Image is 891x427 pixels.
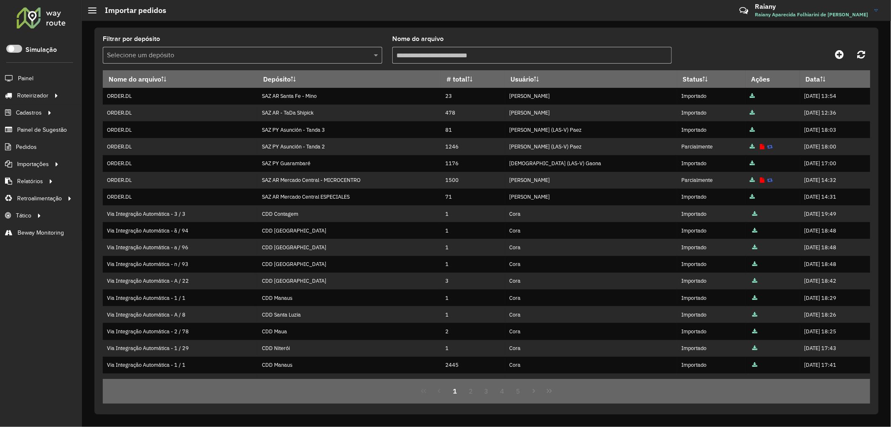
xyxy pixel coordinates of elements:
[677,121,746,138] td: Importado
[441,172,505,189] td: 1500
[800,239,870,256] td: [DATE] 18:48
[752,294,757,302] a: Arquivo completo
[677,222,746,239] td: Importado
[257,222,441,239] td: CDD [GEOGRAPHIC_DATA]
[752,328,757,335] a: Arquivo completo
[526,383,542,399] button: Next Page
[257,289,441,306] td: CDD Manaus
[677,373,746,390] td: Importado
[800,105,870,121] td: [DATE] 12:36
[752,227,757,234] a: Arquivo completo
[257,189,441,205] td: SAZ AR Mercado Central ESPECIALES
[257,323,441,340] td: CDD Maua
[505,172,677,189] td: [PERSON_NAME]
[800,273,870,289] td: [DATE] 18:42
[752,277,757,284] a: Arquivo completo
[441,105,505,121] td: 478
[505,289,677,306] td: Cora
[800,138,870,155] td: [DATE] 18:00
[103,155,257,172] td: ORDER.DL
[800,88,870,105] td: [DATE] 13:54
[800,70,870,88] th: Data
[800,222,870,239] td: [DATE] 18:48
[103,373,257,390] td: Via Integração Automática - S / 35
[505,357,677,373] td: Cora
[103,340,257,357] td: Via Integração Automática - 1 / 29
[800,289,870,306] td: [DATE] 18:29
[441,138,505,155] td: 1246
[103,70,257,88] th: Nome do arquivo
[677,172,746,189] td: Parcialmente
[103,88,257,105] td: ORDER.DL
[505,155,677,172] td: [DEMOGRAPHIC_DATA] (LAS-V) Gaona
[505,121,677,138] td: [PERSON_NAME] (LAS-V) Paez
[257,340,441,357] td: CDD Niterói
[103,357,257,373] td: Via Integração Automática - 1 / 1
[441,323,505,340] td: 2
[677,189,746,205] td: Importado
[257,70,441,88] th: Depósito
[16,108,42,117] span: Cadastros
[505,138,677,155] td: [PERSON_NAME] (LAS-V) Paez
[257,105,441,121] td: SAZ AR - TaDa Shipick
[494,383,510,399] button: 4
[677,239,746,256] td: Importado
[17,160,49,169] span: Importações
[479,383,495,399] button: 3
[257,373,441,390] td: CDD Manaus
[750,109,755,116] a: Arquivo completo
[392,34,444,44] label: Nome do arquivo
[505,306,677,323] td: Cora
[441,121,505,138] td: 81
[103,105,257,121] td: ORDER.DL
[103,138,257,155] td: ORDER.DL
[677,256,746,273] td: Importado
[752,244,757,251] a: Arquivo completo
[257,357,441,373] td: CDD Manaus
[505,222,677,239] td: Cora
[677,273,746,289] td: Importado
[103,189,257,205] td: ORDER.DL
[800,306,870,323] td: [DATE] 18:26
[447,383,463,399] button: 1
[505,323,677,340] td: Cora
[16,143,37,151] span: Pedidos
[750,126,755,133] a: Arquivo completo
[17,125,67,134] span: Painel de Sugestão
[677,306,746,323] td: Importado
[441,306,505,323] td: 1
[103,205,257,222] td: Via Integração Automática - 3 / 3
[441,222,505,239] td: 1
[752,345,757,352] a: Arquivo completo
[441,155,505,172] td: 1176
[677,289,746,306] td: Importado
[441,289,505,306] td: 1
[17,177,43,186] span: Relatórios
[505,273,677,289] td: Cora
[17,194,62,203] span: Retroalimentação
[16,211,31,220] span: Tático
[677,138,746,155] td: Parcialmente
[677,70,746,88] th: Status
[760,176,764,184] a: Exibir log de erros
[505,189,677,205] td: [PERSON_NAME]
[755,11,868,18] span: Raiany Aparecida Folhiarini de [PERSON_NAME]
[750,193,755,200] a: Arquivo completo
[257,88,441,105] td: SAZ AR Santa Fe - Mino
[25,45,57,55] label: Simulação
[752,361,757,368] a: Arquivo completo
[800,373,870,390] td: [DATE] 17:41
[767,176,773,184] a: Reimportar
[257,138,441,155] td: SAZ PY Asunción - Tanda 2
[103,222,257,239] td: Via Integração Automática - ã / 94
[752,378,757,385] a: Arquivo completo
[505,239,677,256] td: Cora
[441,273,505,289] td: 3
[800,340,870,357] td: [DATE] 17:43
[103,289,257,306] td: Via Integração Automática - 1 / 1
[103,172,257,189] td: ORDER.DL
[257,256,441,273] td: CDD [GEOGRAPHIC_DATA]
[677,155,746,172] td: Importado
[541,383,557,399] button: Last Page
[17,91,48,100] span: Roteirizador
